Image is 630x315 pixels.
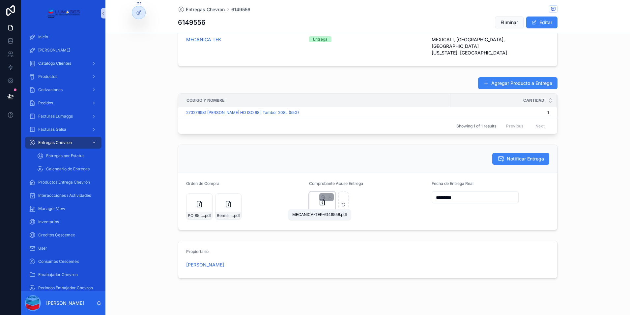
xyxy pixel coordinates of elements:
span: PO_85_6149556_0_US-(3) [188,213,204,218]
button: Editar [526,17,558,28]
a: User [25,242,101,254]
span: Manager View [38,206,65,211]
a: 6149556 [231,6,250,13]
span: Interaccciones / Actividades [38,193,91,198]
a: Interaccciones / Actividades [25,190,101,201]
a: Entregas Chevron [25,137,101,149]
a: Pedidos [25,97,101,109]
a: Facturas Lumaggs [25,110,101,122]
span: Creditos Cescemex [38,232,75,238]
span: Productos Entrega Chevron [38,180,90,185]
h1: 6149556 [178,18,206,27]
a: Facturas Galsa [25,123,101,135]
button: Eliminar [495,17,524,28]
a: Productos Entrega Chevron [25,176,101,188]
div: Entrega [313,36,328,42]
span: Cotizaciones [38,87,63,92]
span: Entregas por Estatus [46,153,84,158]
span: MEXICALI, [GEOGRAPHIC_DATA], [GEOGRAPHIC_DATA][US_STATE], [GEOGRAPHIC_DATA] [432,36,549,56]
span: Showing 1 of 1 results [456,123,496,129]
img: App logo [46,8,80,18]
a: [PERSON_NAME] [25,44,101,56]
a: Inventarios [25,216,101,228]
a: Productos [25,71,101,83]
a: Creditos Cescemex [25,229,101,241]
span: Consumos Cescemex [38,259,79,264]
span: Orden de Compra [186,181,219,186]
span: Fecha de Entrega Real [432,181,473,186]
span: Propiertario [186,249,209,254]
a: 273279981 [PERSON_NAME] HD ISO 68 | Tambor 208L (55G) [186,110,446,115]
span: Pedidos [38,100,53,106]
div: MECANICA-TEK-6149556.pdf [292,212,347,217]
span: .pdf [233,213,240,218]
span: Entregas Chevron [186,6,225,13]
a: Entregas por Estatus [33,150,101,162]
a: Manager View [25,203,101,215]
span: Comprobante Acuse Entrega [309,181,363,186]
span: Facturas Galsa [38,127,66,132]
span: User [38,246,47,251]
span: Remisión-6149556-(2) [217,213,233,218]
span: Inventarios [38,219,59,225]
span: Notificar Entrega [507,156,544,162]
p: [PERSON_NAME] [46,300,84,306]
span: Inicio [38,34,48,40]
a: 1 [451,110,549,115]
span: Cantidad [523,98,544,103]
span: [PERSON_NAME] [38,48,70,53]
button: Notificar Entrega [492,153,549,165]
a: Cotizaciones [25,84,101,96]
a: 273279981 [PERSON_NAME] HD ISO 68 | Tambor 208L (55G) [186,110,299,115]
span: Facturas Lumaggs [38,114,73,119]
a: Entregas Chevron [178,6,225,13]
a: Calendario de Entregas [33,163,101,175]
a: Emabajador Chevron [25,269,101,281]
span: Catalogo Clientes [38,61,71,66]
a: Periodos Embajador Chevron [25,282,101,294]
a: Consumos Cescemex [25,256,101,267]
span: .pdf [204,213,211,218]
span: Periodos Embajador Chevron [38,285,93,291]
a: MECANICA TEK [186,36,221,43]
button: Agregar Producto a Entrega [478,77,558,89]
span: Calendario de Entregas [46,166,90,172]
span: Productos [38,74,57,79]
span: Entregas Chevron [38,140,72,145]
div: scrollable content [21,26,105,291]
a: Inicio [25,31,101,43]
span: Codigo y Nombre [186,98,224,103]
a: [PERSON_NAME] [186,262,224,268]
span: Eliminar [501,19,518,26]
span: Emabajador Chevron [38,272,78,277]
a: Catalogo Clientes [25,57,101,69]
